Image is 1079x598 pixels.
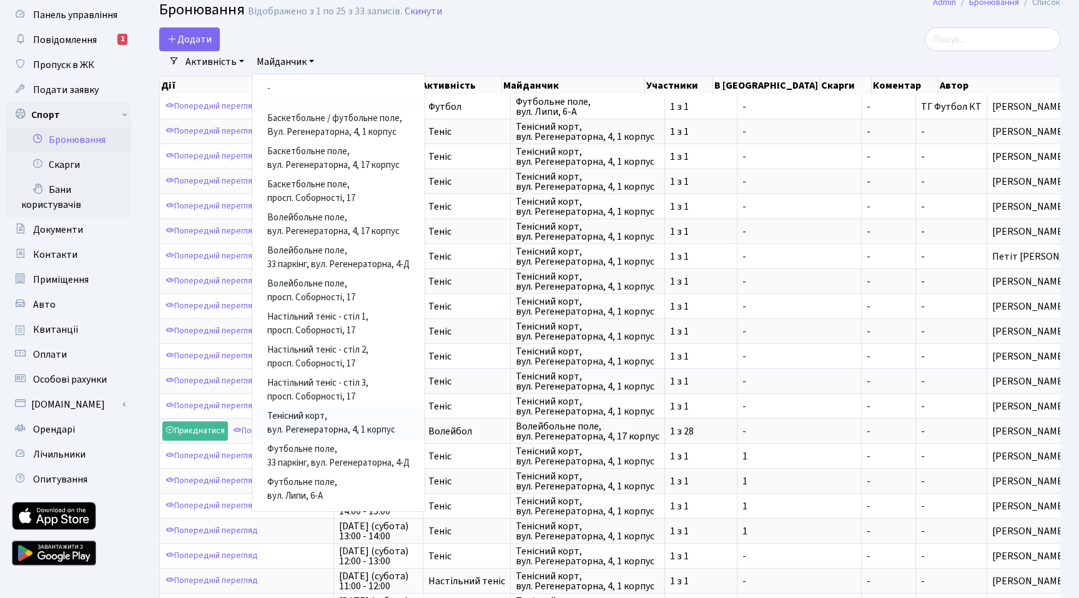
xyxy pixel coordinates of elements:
th: Участники [645,77,713,94]
a: Баскетбольне поле,вул. Регенераторна, 4, 17 корпус [252,142,425,175]
span: - [921,499,925,513]
span: - [867,252,910,262]
span: Приміщення [33,273,89,287]
a: Настільний теніс - стіл 1,просп. Соборності, 17 [252,308,425,341]
a: Настільний теніс - стіл 3,просп. Соборності, 17 [252,374,425,407]
span: 1 з 1 [670,127,732,137]
th: Активність [420,77,503,94]
span: Теніс [428,252,505,262]
span: Тенісний корт, вул. Регенераторна, 4, 1 корпус [516,122,659,142]
a: Попередній перегляд [162,97,261,116]
span: - [742,152,856,162]
span: - [921,175,925,189]
a: Попередній перегляд [162,172,261,191]
span: Повідомлення [33,33,97,47]
a: Спорт [6,102,131,127]
span: Тенісний корт, вул. Регенераторна, 4, 1 корпус [516,222,659,242]
span: - [867,326,910,336]
a: Опитування [6,467,131,492]
span: Пропуск в ЖК [33,58,94,72]
span: - [742,301,856,311]
span: Опитування [33,473,87,486]
span: - [921,549,925,563]
a: Футбольне поле,вул. Липи, 6-А [252,473,425,506]
a: Лічильники [6,442,131,467]
span: Тенісний корт, вул. Регенераторна, 4, 1 корпус [516,247,659,267]
span: 1 з 1 [670,476,732,486]
span: Тенісний корт, вул. Регенераторна, 4, 1 корпус [516,321,659,341]
a: Повідомлення1 [6,27,131,52]
span: Футбольне поле, вул. Липи, 6-А [516,97,659,117]
span: Тенісний корт, вул. Регенераторна, 4, 1 корпус [516,297,659,316]
a: Пропуск в ЖК [6,52,131,77]
a: Майданчик [252,51,319,72]
a: Попередній перегляд [162,396,261,416]
span: - [742,127,856,137]
div: 1 [117,34,127,45]
span: 1 з 1 [670,252,732,262]
span: - [867,476,910,486]
span: - [867,401,910,411]
span: - [867,576,910,586]
span: - [921,200,925,213]
a: Попередній перегляд [162,546,261,566]
span: - [742,252,856,262]
span: [DATE] (субота) 12:00 - 13:00 [339,546,418,566]
a: Квитанції [6,317,131,342]
span: Авто [33,298,56,311]
span: - [742,376,856,386]
a: Попередній перегляд [162,247,261,266]
span: 1 з 1 [670,152,732,162]
span: Теніс [428,551,505,561]
span: - [867,127,910,137]
a: Контакти [6,242,131,267]
span: Тенісний корт, вул. Регенераторна, 4, 1 корпус [516,197,659,217]
span: Теніс [428,227,505,237]
span: Особові рахунки [33,373,107,386]
span: - [867,526,910,536]
a: Панель управління [6,2,131,27]
span: Лічильники [33,448,86,461]
span: Тенісний корт, вул. Регенераторна, 4, 1 корпус [516,571,659,591]
a: Настільний теніс - стіл 2,просп. Соборності, 17 [252,341,425,374]
span: - [742,227,856,237]
span: Тенісний корт, вул. Регенераторна, 4, 1 корпус [516,396,659,416]
span: [DATE] (субота) 11:00 - 12:00 [339,571,418,591]
span: - [867,277,910,287]
th: В [GEOGRAPHIC_DATA] [713,77,820,94]
a: Попередній перегляд [162,272,261,291]
a: Баскетбольне поле,просп. Соборності, 17 [252,175,425,208]
span: - [742,426,856,436]
a: Попередній перегляд [230,421,328,441]
a: Волейбольне поле,просп. Соборності, 17 [252,275,425,308]
span: Теніс [428,177,505,187]
a: Баскетбольне / футбольне поле,Вул. Регенераторна, 4, 1 корпус [252,109,425,142]
a: Бронювання [6,127,131,152]
span: - [867,177,910,187]
span: - [921,350,925,363]
span: Тенісний корт, вул. Регенераторна, 4, 1 корпус [516,471,659,491]
span: 1 з 1 [670,526,732,536]
a: [DOMAIN_NAME] [6,392,131,417]
span: - [921,424,925,438]
span: 1 з 1 [670,326,732,336]
span: - [867,202,910,212]
span: Теніс [428,451,505,461]
span: - [867,426,910,436]
a: Попередній перегляд [162,222,261,241]
span: Теніс [428,476,505,486]
span: 1 з 1 [670,351,732,361]
a: Документи [6,217,131,242]
span: - [742,177,856,187]
span: ТГ Футбол КТ [921,100,982,114]
span: 1 з 1 [670,401,732,411]
span: - [867,227,910,237]
span: - [921,574,925,588]
span: 1 з 1 [670,202,732,212]
span: 1 з 1 [670,177,732,187]
span: - [921,524,925,538]
span: Настільний теніс [428,576,505,586]
span: 1 з 1 [670,576,732,586]
span: Теніс [428,301,505,311]
a: Попередній перегляд [162,147,261,166]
